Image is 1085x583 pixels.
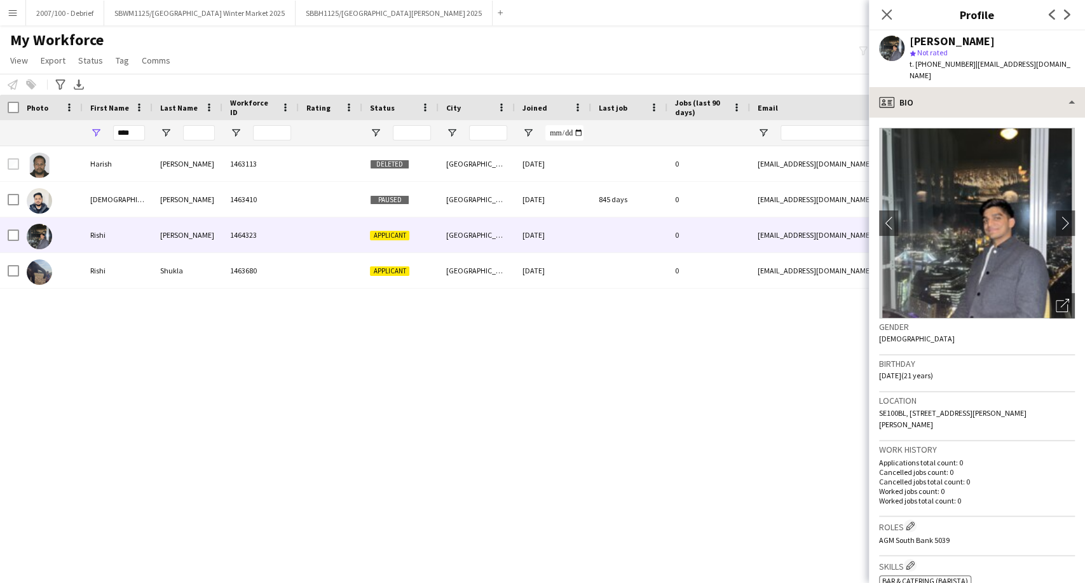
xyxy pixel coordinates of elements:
[222,217,299,252] div: 1464323
[27,259,52,285] img: Rishi Shukla
[879,444,1075,455] h3: Work history
[879,358,1075,369] h3: Birthday
[73,52,108,69] a: Status
[1049,293,1075,319] div: Open photos pop-in
[160,103,198,113] span: Last Name
[910,59,1070,80] span: | [EMAIL_ADDRESS][DOMAIN_NAME]
[750,253,1004,288] div: [EMAIL_ADDRESS][DOMAIN_NAME]
[370,127,381,139] button: Open Filter Menu
[879,334,955,343] span: [DEMOGRAPHIC_DATA]
[153,253,222,288] div: Shukla
[781,125,997,141] input: Email Filter Input
[439,182,515,217] div: [GEOGRAPHIC_DATA]
[469,125,507,141] input: City Filter Input
[153,146,222,181] div: [PERSON_NAME]
[370,103,395,113] span: Status
[113,125,145,141] input: First Name Filter Input
[591,182,667,217] div: 845 days
[446,127,458,139] button: Open Filter Menu
[675,98,727,117] span: Jobs (last 90 days)
[910,36,995,47] div: [PERSON_NAME]
[446,103,461,113] span: City
[879,477,1075,486] p: Cancelled jobs total count: 0
[879,395,1075,406] h3: Location
[869,87,1085,118] div: Bio
[393,125,431,141] input: Status Filter Input
[296,1,493,25] button: SBBH1125/[GEOGRAPHIC_DATA][PERSON_NAME] 2025
[5,52,33,69] a: View
[253,125,291,141] input: Workforce ID Filter Input
[667,146,750,181] div: 0
[599,103,627,113] span: Last job
[879,535,950,545] span: AGM South Bank 5039
[515,146,591,181] div: [DATE]
[515,217,591,252] div: [DATE]
[879,496,1075,505] p: Worked jobs total count: 0
[910,59,976,69] span: t. [PHONE_NUMBER]
[667,217,750,252] div: 0
[83,182,153,217] div: [DEMOGRAPHIC_DATA]
[222,253,299,288] div: 1463680
[111,52,134,69] a: Tag
[750,182,1004,217] div: [EMAIL_ADDRESS][DOMAIN_NAME]
[230,127,242,139] button: Open Filter Menu
[545,125,583,141] input: Joined Filter Input
[142,55,170,66] span: Comms
[41,55,65,66] span: Export
[27,188,52,214] img: Krishna Singhal
[370,160,409,169] span: Deleted
[90,103,129,113] span: First Name
[879,458,1075,467] p: Applications total count: 0
[104,1,296,25] button: SBWM1125/[GEOGRAPHIC_DATA] Winter Market 2025
[10,31,104,50] span: My Workforce
[10,55,28,66] span: View
[522,127,534,139] button: Open Filter Menu
[71,77,86,92] app-action-btn: Export XLSX
[370,266,409,276] span: Applicant
[758,103,778,113] span: Email
[370,231,409,240] span: Applicant
[370,195,409,205] span: Paused
[917,48,948,57] span: Not rated
[26,1,104,25] button: 2007/100 - Debrief
[758,127,769,139] button: Open Filter Menu
[153,182,222,217] div: [PERSON_NAME]
[83,146,153,181] div: Harish
[90,127,102,139] button: Open Filter Menu
[750,217,1004,252] div: [EMAIL_ADDRESS][DOMAIN_NAME]
[153,217,222,252] div: [PERSON_NAME]
[879,486,1075,496] p: Worked jobs count: 0
[116,55,129,66] span: Tag
[83,253,153,288] div: Rishi
[879,371,933,380] span: [DATE] (21 years)
[879,559,1075,572] h3: Skills
[750,146,1004,181] div: [EMAIL_ADDRESS][DOMAIN_NAME]
[27,153,52,178] img: Harish Dalal
[230,98,276,117] span: Workforce ID
[879,408,1027,429] span: SE100BL, [STREET_ADDRESS][PERSON_NAME][PERSON_NAME]
[27,224,52,249] img: Rishi Patel
[667,182,750,217] div: 0
[667,253,750,288] div: 0
[515,253,591,288] div: [DATE]
[306,103,331,113] span: Rating
[53,77,68,92] app-action-btn: Advanced filters
[78,55,103,66] span: Status
[8,158,19,170] input: Row Selection is disabled for this row (unchecked)
[515,182,591,217] div: [DATE]
[222,146,299,181] div: 1463113
[879,128,1075,319] img: Crew avatar or photo
[160,127,172,139] button: Open Filter Menu
[83,217,153,252] div: Rishi
[222,182,299,217] div: 1463410
[27,103,48,113] span: Photo
[439,253,515,288] div: [GEOGRAPHIC_DATA]
[869,6,1085,23] h3: Profile
[879,321,1075,333] h3: Gender
[137,52,175,69] a: Comms
[439,217,515,252] div: [GEOGRAPHIC_DATA]
[879,519,1075,533] h3: Roles
[879,467,1075,477] p: Cancelled jobs count: 0
[183,125,215,141] input: Last Name Filter Input
[522,103,547,113] span: Joined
